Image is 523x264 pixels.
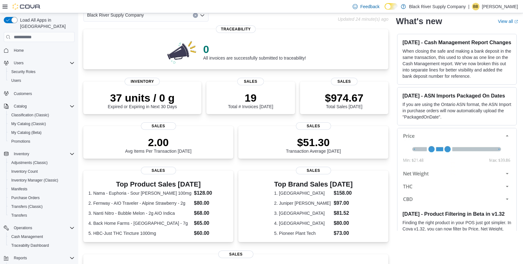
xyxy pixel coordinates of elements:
[274,220,331,226] dt: 4. [GEOGRAPHIC_DATA]
[11,89,75,97] span: Customers
[9,203,75,210] span: Transfers (Classic)
[9,159,75,166] span: Adjustments (Classic)
[9,168,75,175] span: Inventory Count
[473,3,478,10] span: BB
[11,139,30,144] span: Promotions
[9,177,75,184] span: Inventory Manager (Classic)
[274,190,331,196] dt: 1. [GEOGRAPHIC_DATA]
[18,17,75,29] span: Load All Apps in [GEOGRAPHIC_DATA]
[203,43,306,55] p: 0
[9,129,44,136] a: My Catalog (Beta)
[6,232,77,241] button: Cash Management
[194,209,228,217] dd: $68.00
[141,122,176,130] span: Sales
[9,242,75,249] span: Traceabilty Dashboard
[9,111,52,119] a: Classification (Classic)
[9,242,51,249] a: Traceabilty Dashboard
[9,233,45,240] a: Cash Management
[468,3,469,10] p: |
[193,13,198,18] button: Clear input
[325,92,363,104] p: $974.67
[334,219,353,227] dd: $80.00
[11,213,27,218] span: Transfers
[11,195,40,200] span: Purchase Orders
[194,230,228,237] dd: $60.00
[1,150,77,158] button: Inventory
[498,19,518,24] a: View allExternal link
[108,92,177,109] div: Expired or Expiring in Next 30 Days
[1,224,77,232] button: Operations
[166,39,198,64] img: 0
[11,178,58,183] span: Inventory Manager (Classic)
[14,256,27,261] span: Reports
[11,46,75,54] span: Home
[9,177,61,184] a: Inventory Manager (Classic)
[9,120,49,128] a: My Catalog (Classic)
[11,169,38,174] span: Inventory Count
[88,220,191,226] dt: 4. Back Home Farms - [GEOGRAPHIC_DATA] - 7g
[6,211,77,220] button: Transfers
[514,20,518,24] svg: External link
[11,234,43,239] span: Cash Management
[228,92,273,104] p: 19
[286,136,341,149] p: $51.30
[11,204,43,209] span: Transfers (Classic)
[9,77,75,84] span: Users
[88,230,191,236] dt: 5. HBC-Just THC Tincture 1000mg
[11,78,21,83] span: Users
[334,230,353,237] dd: $73.00
[6,241,77,250] button: Traceabilty Dashboard
[9,138,33,145] a: Promotions
[108,92,177,104] p: 37 units / 0 g
[203,43,306,61] div: All invoices are successfully submitted to traceability!
[88,210,191,216] dt: 3. Nanti Nitro - Bubble Melon - 2g AIO Indica
[402,101,511,120] p: If you are using the Ontario ASN format, the ASN Import in purchase orders will now automatically...
[396,16,442,26] h2: What's new
[6,185,77,193] button: Manifests
[14,151,29,156] span: Inventory
[274,210,331,216] dt: 3. [GEOGRAPHIC_DATA]
[1,254,77,262] button: Reports
[9,203,45,210] a: Transfers (Classic)
[6,76,77,85] button: Users
[11,121,46,126] span: My Catalog (Classic)
[11,160,48,165] span: Adjustments (Classic)
[11,59,75,67] span: Users
[9,168,40,175] a: Inventory Count
[6,193,77,202] button: Purchase Orders
[11,224,35,232] button: Operations
[360,3,379,10] span: Feedback
[6,128,77,137] button: My Catalog (Beta)
[194,219,228,227] dd: $65.00
[141,167,176,174] span: Sales
[9,233,75,240] span: Cash Management
[11,90,34,98] a: Customers
[14,104,27,109] span: Catalog
[9,77,23,84] a: Users
[11,224,75,232] span: Operations
[6,167,77,176] button: Inventory Count
[402,211,511,217] h3: [DATE] - Product Filtering in Beta in v1.32
[11,59,26,67] button: Users
[11,130,42,135] span: My Catalog (Beta)
[1,102,77,111] button: Catalog
[228,92,273,109] div: Total # Invoices [DATE]
[218,251,253,258] span: Sales
[11,150,32,158] button: Inventory
[88,200,191,206] dt: 2. Fernway - AIO Traveler - Alpine Strawberry - 2g
[274,230,331,236] dt: 5. Pioneer Plant Tech
[237,78,264,85] span: Sales
[331,78,358,85] span: Sales
[13,3,41,10] img: Cova
[482,3,518,10] p: [PERSON_NAME]
[11,150,75,158] span: Inventory
[9,111,75,119] span: Classification (Classic)
[11,187,27,192] span: Manifests
[9,185,75,193] span: Manifests
[350,0,382,13] a: Feedback
[9,212,75,219] span: Transfers
[472,3,479,10] div: Brandon Blount
[9,185,30,193] a: Manifests
[14,48,24,53] span: Home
